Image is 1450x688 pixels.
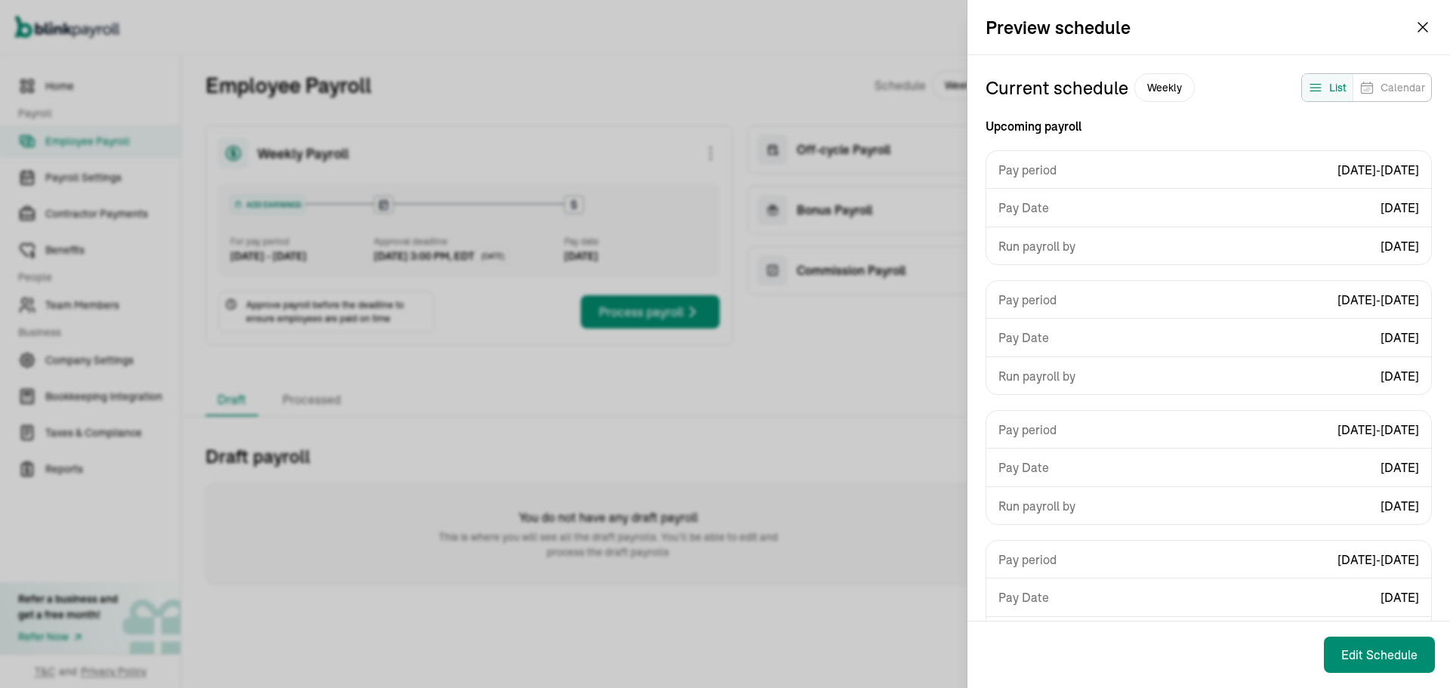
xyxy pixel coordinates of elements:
span: [DATE] [1381,237,1419,255]
span: Run payroll by [998,237,1075,255]
span: Pay period [998,161,1057,179]
span: List [1329,80,1347,95]
span: Pay Date [998,458,1049,477]
span: [DATE] [1381,329,1419,347]
span: Pay period [998,291,1057,309]
span: [DATE] [1381,199,1419,217]
span: Run payroll by [998,367,1075,385]
span: Pay Date [998,588,1049,606]
p: Upcoming payroll [986,117,1432,135]
span: [DATE] - [DATE] [1337,291,1419,309]
span: Run payroll by [998,497,1075,515]
span: [DATE] [1381,458,1419,477]
span: Pay period [998,421,1057,439]
p: Current schedule [986,73,1195,102]
span: [DATE] [1381,367,1419,385]
h3: Preview schedule [986,15,1131,39]
span: Pay Date [998,329,1049,347]
span: Pay Date [998,199,1049,217]
span: Calendar [1381,80,1425,95]
span: [DATE] - [DATE] [1337,421,1419,439]
button: Edit Schedule [1324,637,1435,673]
span: [DATE] [1381,497,1419,515]
span: Weekly [1134,73,1195,102]
div: Feeds [1301,73,1432,102]
span: Pay period [998,551,1057,569]
span: [DATE] - [DATE] [1337,551,1419,569]
span: [DATE] [1381,588,1419,606]
span: [DATE] - [DATE] [1337,161,1419,179]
